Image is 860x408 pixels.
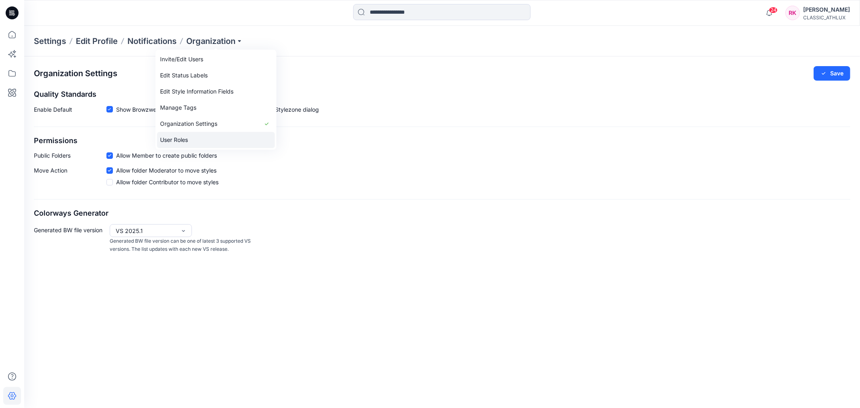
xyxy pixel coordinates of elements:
div: VS 2025.1 [116,227,176,235]
a: Manage Tags [157,100,275,116]
h2: Quality Standards [34,90,850,99]
span: 24 [769,7,778,13]
p: Public Folders [34,151,106,160]
span: Allow Member to create public folders [116,151,217,160]
h2: Organization Settings [34,69,117,78]
p: Move Action [34,166,106,189]
p: Settings [34,35,66,47]
a: User Roles [157,132,275,148]
a: Edit Status Labels [157,67,275,83]
a: Edit Profile [76,35,118,47]
div: [PERSON_NAME] [803,5,850,15]
div: RK [785,6,800,20]
a: Edit Style Information Fields [157,83,275,100]
h2: Colorways Generator [34,209,850,218]
span: Allow folder Moderator to move styles [116,166,217,175]
a: Invite/Edit Users [157,51,275,67]
p: Enable Default [34,105,106,117]
button: Save [814,66,850,81]
a: Organization Settings [157,116,275,132]
p: Generated BW file version can be one of latest 3 supported VS versions. The list updates with eac... [110,237,253,254]
span: Allow folder Contributor to move styles [116,178,219,186]
span: Show Browzwear’s default quality standards in the Share to Stylezone dialog [116,105,319,114]
h2: Permissions [34,137,850,145]
div: CLASSIC_ATHLUX [803,15,850,21]
p: Generated BW file version [34,224,106,254]
a: Notifications [127,35,177,47]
